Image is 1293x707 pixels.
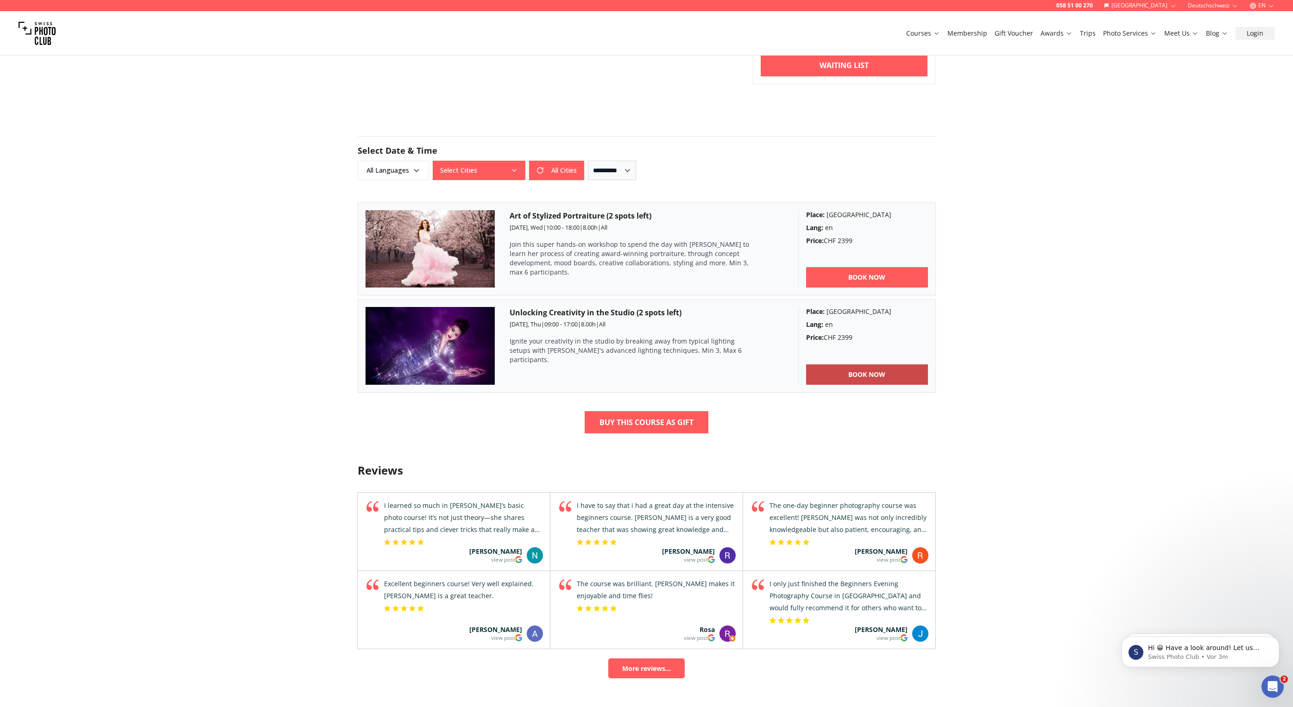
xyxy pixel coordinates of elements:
[510,307,783,318] h3: Unlocking Creativity in the Studio (2 spots left)
[599,417,694,428] b: Buy This Course As Gift
[1202,27,1232,40] button: Blog
[601,223,607,231] span: All
[1236,27,1274,40] button: Login
[510,223,543,231] span: [DATE], Wed
[366,307,495,385] img: Unlocking Creativity in the Studio (2 spots left)
[991,27,1037,40] button: Gift Voucher
[1108,617,1293,682] iframe: Intercom notifications Nachricht
[544,320,578,328] span: 09:00 - 17:00
[806,210,825,219] b: Place :
[761,54,928,76] a: Waiting List
[806,307,825,316] b: Place :
[838,333,852,342] span: 2399
[848,273,885,282] b: BOOK NOW
[806,364,928,385] a: BOOK NOW
[583,223,598,231] span: 8.00 h
[359,162,428,179] span: All Languages
[510,240,751,277] p: Join this super hands-on workshop to spend the day with [PERSON_NAME] to learn her process of cre...
[358,463,936,478] h3: Reviews
[806,333,928,342] div: CHF
[1099,27,1161,40] button: Photo Services
[1037,27,1076,40] button: Awards
[806,307,928,316] div: [GEOGRAPHIC_DATA]
[806,320,928,329] div: en
[19,15,56,52] img: Swiss photo club
[1103,29,1157,38] a: Photo Services
[1076,27,1099,40] button: Trips
[806,320,823,329] b: Lang :
[529,161,584,180] button: All Cities
[546,223,580,231] span: 10:00 - 18:00
[510,320,541,328] span: [DATE], Thu
[510,223,607,231] small: | | |
[947,29,987,38] a: Membership
[806,210,928,219] div: [GEOGRAPHIC_DATA]
[366,210,495,288] img: Art of Stylized Portraiture (2 spots left)
[820,60,869,71] b: Waiting List
[1261,676,1284,698] iframe: Intercom live chat
[358,161,429,180] button: All Languages
[806,223,928,232] div: en
[510,337,751,364] p: Ignite your creativity in the studio by breaking away from typical lighting setups with [PERSON_N...
[838,236,852,245] span: 2399
[806,236,928,245] div: CHF
[585,411,708,433] a: Buy This Course As Gift
[906,29,940,38] a: Courses
[806,223,823,232] b: Lang :
[806,333,824,342] b: Price :
[510,320,606,328] small: | | |
[1164,29,1198,38] a: Meet Us
[1161,27,1202,40] button: Meet Us
[433,161,525,180] button: Select Cities
[1056,2,1093,9] a: 058 51 00 270
[510,210,783,221] h3: Art of Stylized Portraiture (2 spots left)
[944,27,991,40] button: Membership
[848,370,885,379] b: BOOK NOW
[806,267,928,288] a: BOOK NOW
[358,144,936,157] h2: Select Date & Time
[902,27,944,40] button: Courses
[1041,29,1072,38] a: Awards
[1080,29,1096,38] a: Trips
[806,236,824,245] b: Price :
[599,320,606,328] span: All
[581,320,596,328] span: 8.00 h
[1206,29,1228,38] a: Blog
[995,29,1033,38] a: Gift Voucher
[1280,676,1288,683] span: 2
